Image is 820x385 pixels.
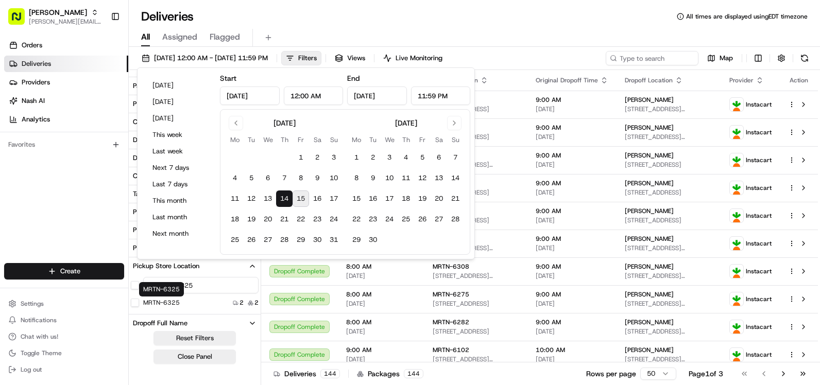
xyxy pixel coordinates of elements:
[29,17,102,26] span: [PERSON_NAME][EMAIL_ADDRESS][PERSON_NAME][DOMAIN_NAME]
[730,292,743,306] img: profile_instacart_ahold_partner.png
[348,134,365,145] th: Monday
[330,51,370,65] button: Views
[346,290,416,299] span: 8:00 AM
[129,239,261,257] button: Pickup Address
[243,232,260,248] button: 26
[22,59,51,68] span: Deliveries
[746,100,772,109] span: Instacart
[21,332,58,341] span: Chat with us!
[137,51,272,65] button: [DATE] 12:00 AM - [DATE] 11:59 PM
[4,74,128,91] a: Providers
[625,272,713,280] span: [STREET_ADDRESS][US_STATE]
[346,355,416,363] span: [DATE]
[433,300,519,308] span: [STREET_ADDRESS]
[243,190,260,207] button: 12
[35,98,169,109] div: Start new chat
[433,161,519,169] span: [STREET_ADDRESS][US_STATE]
[433,355,519,363] span: [STREET_ADDRESS][PERSON_NAME]
[625,133,713,141] span: [STREET_ADDRESS][PERSON_NAME]
[73,174,125,182] a: Powered byPylon
[148,177,210,191] button: Last 7 days
[746,128,772,136] span: Instacart
[133,153,189,163] div: Dispatch Strategy
[346,300,416,308] span: [DATE]
[625,262,674,271] span: [PERSON_NAME]
[414,149,431,166] button: 5
[21,365,42,374] span: Log out
[281,51,321,65] button: Filters
[346,272,416,280] span: [DATE]
[625,355,713,363] span: [STREET_ADDRESS][PERSON_NAME]
[133,225,201,235] div: Pickup Business Name
[348,211,365,227] button: 22
[260,134,276,145] th: Wednesday
[625,207,674,215] span: [PERSON_NAME]
[625,105,713,113] span: [STREET_ADDRESS][PERSON_NAME]
[536,179,608,187] span: 9:00 AM
[347,54,365,63] span: Views
[536,235,608,243] span: 9:00 AM
[129,314,261,332] button: Dropoff Full Name
[348,232,365,248] button: 29
[129,203,261,221] button: Pickup Full Name
[411,86,471,105] input: Time
[365,149,381,166] button: 2
[260,190,276,207] button: 13
[143,299,180,307] label: MRTN-6325
[22,78,50,87] span: Providers
[4,329,124,344] button: Chat with us!
[398,211,414,227] button: 25
[22,41,42,50] span: Orders
[309,170,326,186] button: 9
[625,318,674,326] span: [PERSON_NAME]
[746,184,772,192] span: Instacart
[536,355,608,363] span: [DATE]
[689,369,723,379] div: Page 1 of 3
[293,149,309,166] button: 1
[746,239,772,248] span: Instacart
[148,226,210,241] button: Next month
[398,190,414,207] button: 18
[536,207,608,215] span: 9:00 AM
[4,93,128,109] a: Nash AI
[129,113,261,131] button: Courier Name
[4,4,107,29] button: [PERSON_NAME][PERSON_NAME][EMAIL_ADDRESS][PERSON_NAME][DOMAIN_NAME]
[243,211,260,227] button: 19
[730,348,743,361] img: profile_instacart_ahold_partner.png
[4,263,124,279] button: Create
[276,190,293,207] button: 14
[139,282,184,296] div: MRTN-6325
[586,369,636,379] p: Rows per page
[274,369,340,379] div: Deliveries
[4,56,128,72] a: Deliveries
[220,86,280,105] input: Date
[365,211,381,227] button: 23
[730,320,743,334] img: profile_instacart_ahold_partner.png
[365,190,381,207] button: 16
[148,194,210,208] button: This month
[404,369,423,378] div: 144
[536,327,608,336] span: [DATE]
[133,171,167,181] div: Created By
[433,133,519,141] span: [STREET_ADDRESS]
[260,232,276,248] button: 27
[730,153,743,167] img: profile_instacart_ahold_partner.png
[431,211,447,227] button: 27
[129,95,261,113] button: Provider Name
[381,149,398,166] button: 3
[133,117,175,127] div: Courier Name
[141,8,194,25] h1: Deliveries
[381,190,398,207] button: 17
[220,74,236,83] label: Start
[129,167,261,185] button: Created By
[320,369,340,378] div: 144
[148,111,210,126] button: [DATE]
[210,31,240,43] span: Flagged
[346,327,416,336] span: [DATE]
[326,149,342,166] button: 3
[686,12,808,21] span: All times are displayed using EDT timezone
[10,150,19,159] div: 📗
[730,126,743,139] img: profile_instacart_ahold_partner.png
[381,170,398,186] button: 10
[625,76,673,84] span: Dropoff Location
